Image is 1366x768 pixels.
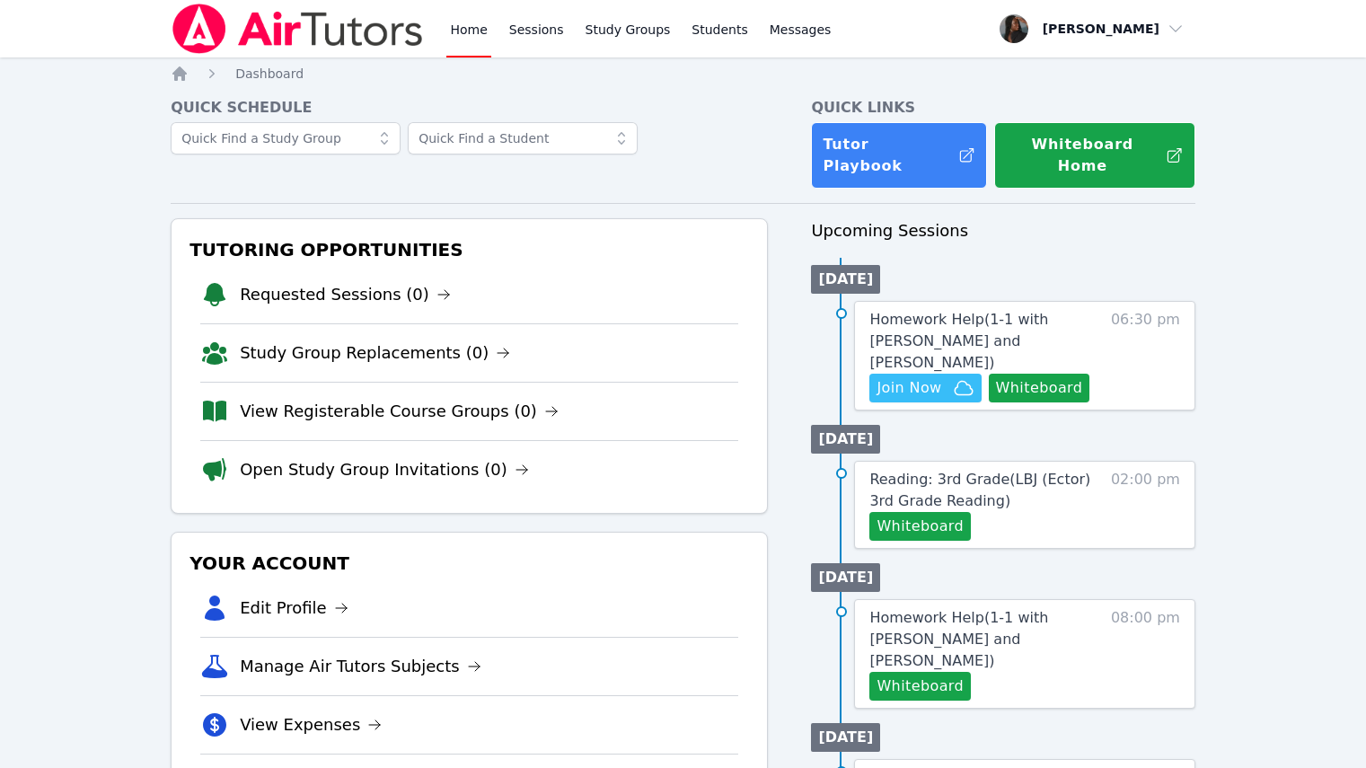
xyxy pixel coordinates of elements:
[240,340,510,366] a: Study Group Replacements (0)
[186,234,753,266] h3: Tutoring Opportunities
[994,122,1195,189] button: Whiteboard Home
[171,97,768,119] h4: Quick Schedule
[235,65,304,83] a: Dashboard
[869,374,981,402] button: Join Now
[869,609,1048,669] span: Homework Help ( 1-1 with [PERSON_NAME] and [PERSON_NAME] )
[1111,607,1180,701] span: 08:00 pm
[811,425,880,454] li: [DATE]
[235,66,304,81] span: Dashboard
[240,712,382,737] a: View Expenses
[989,374,1090,402] button: Whiteboard
[1111,469,1180,541] span: 02:00 pm
[770,21,832,39] span: Messages
[1111,309,1180,402] span: 06:30 pm
[171,65,1195,83] nav: Breadcrumb
[171,4,425,54] img: Air Tutors
[869,512,971,541] button: Whiteboard
[869,309,1102,374] a: Homework Help(1-1 with [PERSON_NAME] and [PERSON_NAME])
[408,122,638,154] input: Quick Find a Student
[811,97,1195,119] h4: Quick Links
[811,122,987,189] a: Tutor Playbook
[186,547,753,579] h3: Your Account
[869,672,971,701] button: Whiteboard
[869,469,1102,512] a: Reading: 3rd Grade(LBJ (Ector) 3rd Grade Reading)
[869,607,1102,672] a: Homework Help(1-1 with [PERSON_NAME] and [PERSON_NAME])
[240,654,481,679] a: Manage Air Tutors Subjects
[240,399,559,424] a: View Registerable Course Groups (0)
[240,457,529,482] a: Open Study Group Invitations (0)
[811,563,880,592] li: [DATE]
[171,122,401,154] input: Quick Find a Study Group
[811,218,1195,243] h3: Upcoming Sessions
[869,471,1090,509] span: Reading: 3rd Grade ( LBJ (Ector) 3rd Grade Reading )
[877,377,941,399] span: Join Now
[240,596,348,621] a: Edit Profile
[811,265,880,294] li: [DATE]
[811,723,880,752] li: [DATE]
[240,282,451,307] a: Requested Sessions (0)
[869,311,1048,371] span: Homework Help ( 1-1 with [PERSON_NAME] and [PERSON_NAME] )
